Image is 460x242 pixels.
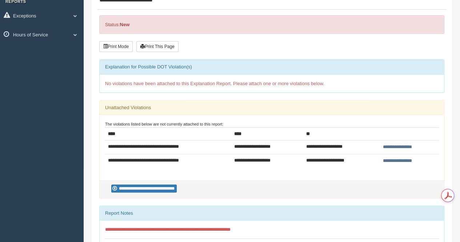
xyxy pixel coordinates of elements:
[120,22,129,27] strong: New
[100,100,444,115] div: Unattached Violations
[99,41,133,52] button: Print Mode
[105,122,223,126] small: The violations listed below are not currently attached to this report:
[100,60,444,74] div: Explanation for Possible DOT Violation(s)
[100,206,444,221] div: Report Notes
[105,81,324,86] span: No violations have been attached to this Explanation Report. Please attach one or more violations...
[136,41,179,52] button: Print This Page
[99,15,444,34] div: Status:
